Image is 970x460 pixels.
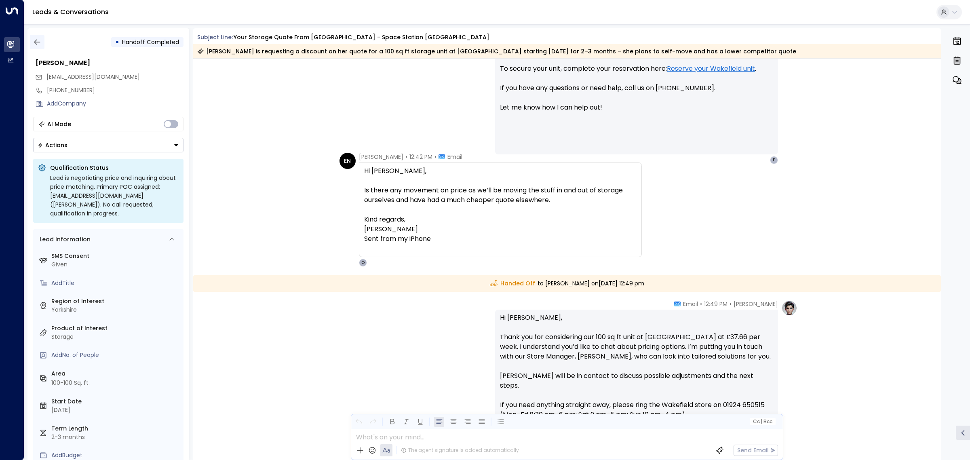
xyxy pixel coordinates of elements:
div: [PERSON_NAME] is requesting a discount on her quote for a 100 sq ft storage unit at [GEOGRAPHIC_D... [197,47,796,55]
div: Storage [51,333,180,341]
div: EN [339,153,356,169]
div: Lead is negotiating price and inquiring about price matching. Primary POC assigned: [EMAIL_ADDRES... [50,173,179,218]
span: Email [683,300,698,308]
div: Actions [38,141,67,149]
div: Kind regards, [364,215,637,224]
label: SMS Consent [51,252,180,260]
label: Term Length [51,424,180,433]
div: [PERSON_NAME] [364,224,637,253]
div: Hi [PERSON_NAME], [364,166,637,253]
div: [PERSON_NAME] [36,58,183,68]
img: profile-logo.png [781,300,797,316]
span: 12:42 PM [409,153,432,161]
label: Region of Interest [51,297,180,306]
span: • [700,300,702,308]
div: 2-3 months [51,433,180,441]
button: Undo [354,417,364,427]
p: Hi [PERSON_NAME], Thank you for considering our 100 sq ft unit at [GEOGRAPHIC_DATA] at £37.66 per... [500,313,773,449]
button: Redo [368,417,378,427]
div: Button group with a nested menu [33,138,183,152]
div: 100-100 Sq. ft. [51,379,90,387]
div: AddCompany [47,99,183,108]
span: • [434,153,436,161]
div: Lead Information [37,235,91,244]
span: [PERSON_NAME] [359,153,403,161]
span: [PERSON_NAME] [734,300,778,308]
div: AddTitle [51,279,180,287]
div: • [115,35,119,49]
span: Subject Line: [197,33,233,41]
span: emmahc1992@icloud.com [46,73,140,81]
div: Yorkshire [51,306,180,314]
div: Is there any movement on price as we’ll be moving the stuff in and out of storage ourselves and h... [364,186,637,205]
button: Cc|Bcc [749,418,775,426]
label: Area [51,369,180,378]
span: 12:49 PM [704,300,727,308]
label: Product of Interest [51,324,180,333]
span: Cc Bcc [753,419,772,424]
div: to [PERSON_NAME] on [DATE] 12:49 pm [193,275,941,292]
div: Sent from my iPhone [364,234,637,244]
a: Reserve your Wakefield unit [667,64,755,74]
div: AI Mode [47,120,71,128]
a: Leads & Conversations [32,7,109,17]
span: [EMAIL_ADDRESS][DOMAIN_NAME] [46,73,140,81]
button: Actions [33,138,183,152]
span: Handed Off [490,279,535,288]
div: Given [51,260,180,269]
label: Start Date [51,397,180,406]
div: AddNo. of People [51,351,180,359]
div: [PHONE_NUMBER] [47,86,183,95]
div: Your storage quote from [GEOGRAPHIC_DATA] - Space Station [GEOGRAPHIC_DATA] [234,33,489,42]
div: O [359,259,367,267]
span: • [730,300,732,308]
span: Handoff Completed [122,38,179,46]
span: | [761,419,762,424]
span: • [405,153,407,161]
p: Qualification Status [50,164,179,172]
div: [DATE] [51,406,180,414]
span: Email [447,153,462,161]
div: AddBudget [51,451,180,460]
div: The agent signature is added automatically [401,447,519,454]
